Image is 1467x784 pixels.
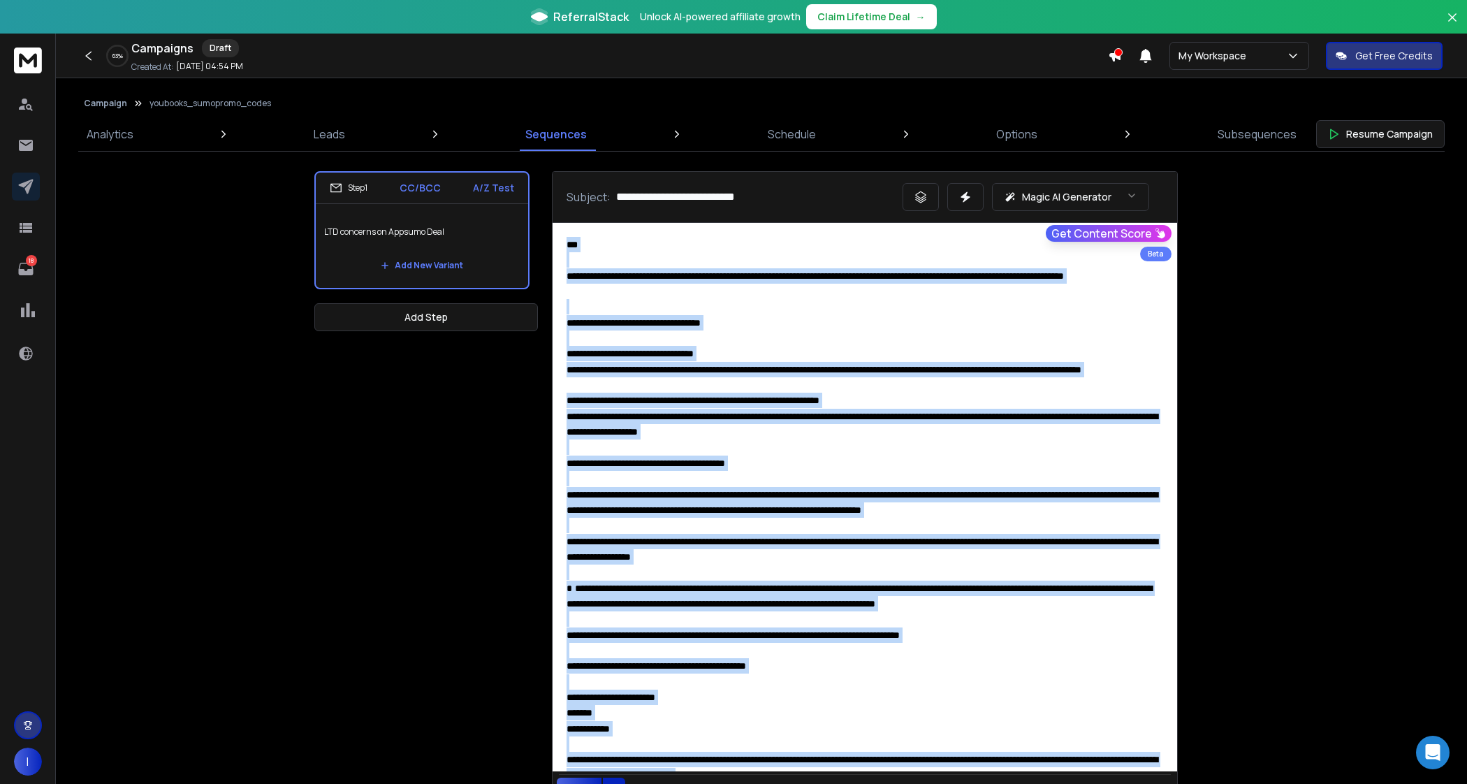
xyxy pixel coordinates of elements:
[330,182,367,194] div: Step 1
[176,61,243,72] p: [DATE] 04:54 PM
[768,126,816,143] p: Schedule
[992,183,1149,211] button: Magic AI Generator
[87,126,133,143] p: Analytics
[370,252,474,280] button: Add New Variant
[1316,120,1445,148] button: Resume Campaign
[26,255,37,266] p: 18
[1443,8,1461,42] button: Close banner
[1022,190,1111,204] p: Magic AI Generator
[12,255,40,283] a: 18
[314,126,345,143] p: Leads
[14,748,42,776] button: I
[1046,225,1172,242] button: Get Content Score
[1218,126,1297,143] p: Subsequences
[806,4,937,29] button: Claim Lifetime Deal→
[314,303,538,331] button: Add Step
[131,40,194,57] h1: Campaigns
[1326,42,1443,70] button: Get Free Credits
[1140,247,1172,261] div: Beta
[759,117,824,151] a: Schedule
[996,126,1037,143] p: Options
[517,117,595,151] a: Sequences
[84,98,127,109] button: Campaign
[202,39,239,57] div: Draft
[1178,49,1252,63] p: My Workspace
[324,212,520,252] p: LTD concerns on Appsumo Deal
[553,8,629,25] span: ReferralStack
[525,126,587,143] p: Sequences
[314,171,530,289] li: Step1CC/BCCA/Z TestLTD concerns on Appsumo DealAdd New Variant
[1209,117,1305,151] a: Subsequences
[1416,736,1450,769] div: Open Intercom Messenger
[112,52,123,60] p: 63 %
[473,181,514,195] p: A/Z Test
[149,98,271,109] p: youbooks_sumopromo_codes
[567,189,611,205] p: Subject:
[131,61,173,73] p: Created At:
[988,117,1046,151] a: Options
[916,10,926,24] span: →
[1355,49,1433,63] p: Get Free Credits
[78,117,142,151] a: Analytics
[305,117,353,151] a: Leads
[640,10,801,24] p: Unlock AI-powered affiliate growth
[400,181,441,195] p: CC/BCC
